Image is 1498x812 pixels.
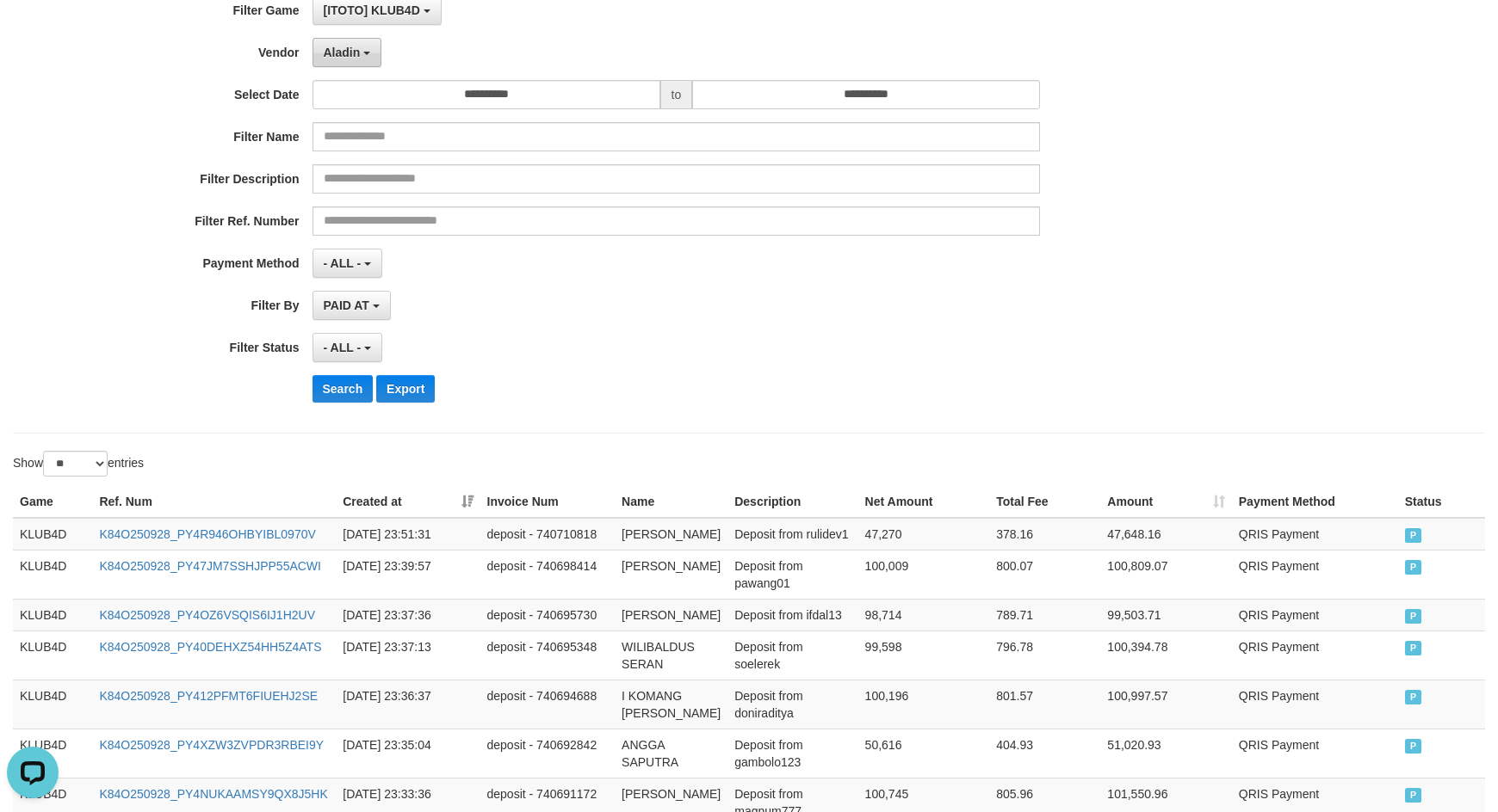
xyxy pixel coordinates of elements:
[313,333,382,362] button: - ALL -
[1405,528,1422,543] span: PAID
[480,599,616,631] td: deposit - 740695730
[1100,599,1231,631] td: 99,503.71
[336,486,480,518] th: Created at: activate to sort column ascending
[660,80,693,109] span: to
[1405,609,1422,624] span: PAID
[1100,680,1231,729] td: 100,997.57
[480,518,616,551] td: deposit - 740710818
[324,341,362,354] span: - ALL -
[615,486,727,518] th: Name
[324,256,362,270] span: - ALL -
[13,631,92,680] td: KLUB4D
[336,729,480,778] td: [DATE] 23:35:04
[13,451,144,477] label: Show entries
[989,680,1100,729] td: 801.57
[727,680,857,729] td: Deposit from doniraditya
[13,518,92,551] td: KLUB4D
[727,486,857,518] th: Description
[1232,599,1398,631] td: QRIS Payment
[99,608,315,622] a: K84O250928_PY4OZ6VSQIS6IJ1H2UV
[480,486,616,518] th: Invoice Num
[1405,641,1422,655] span: PAID
[1405,788,1422,803] span: PAID
[1232,486,1398,518] th: Payment Method
[989,631,1100,680] td: 796.78
[336,599,480,631] td: [DATE] 23:37:36
[13,599,92,631] td: KLUB4D
[1100,631,1231,680] td: 100,394.78
[989,729,1100,778] td: 404.93
[615,729,727,778] td: ANGGA SAPUTRA
[99,738,324,752] a: K84O250928_PY4XZW3ZVPDR3RBEI9Y
[727,631,857,680] td: Deposit from soelerek
[1232,631,1398,680] td: QRIS Payment
[1232,680,1398,729] td: QRIS Payment
[480,680,616,729] td: deposit - 740694688
[615,599,727,631] td: [PERSON_NAME]
[99,559,321,573] a: K84O250928_PY47JM7SSHJPP55ACWI
[989,550,1100,599] td: 800.07
[1232,550,1398,599] td: QRIS Payment
[1100,729,1231,778] td: 51,020.93
[376,375,435,403] button: Export
[313,38,382,67] button: Aladin
[1232,729,1398,778] td: QRIS Payment
[480,729,616,778] td: deposit - 740692842
[858,550,990,599] td: 100,009
[615,518,727,551] td: [PERSON_NAME]
[480,550,616,599] td: deposit - 740698414
[480,631,616,680] td: deposit - 740695348
[7,7,59,58] button: Open LiveChat chat widget
[727,518,857,551] td: Deposit from rulidev1
[1405,690,1422,704] span: PAID
[43,451,108,477] select: Showentries
[13,550,92,599] td: KLUB4D
[1405,739,1422,754] span: PAID
[99,527,315,541] a: K84O250928_PY4R946OHBYIBL0970V
[1100,518,1231,551] td: 47,648.16
[1398,486,1485,518] th: Status
[13,486,92,518] th: Game
[727,550,857,599] td: Deposit from pawang01
[336,518,480,551] td: [DATE] 23:51:31
[99,787,327,801] a: K84O250928_PY4NUKAAMSY9QX8J5HK
[92,486,336,518] th: Ref. Num
[989,486,1100,518] th: Total Fee
[858,631,990,680] td: 99,598
[727,599,857,631] td: Deposit from ifdal13
[858,680,990,729] td: 100,196
[99,689,318,703] a: K84O250928_PY412PFMT6FIUEHJ2SE
[858,486,990,518] th: Net Amount
[615,631,727,680] td: WILIBALDUS SERAN
[336,680,480,729] td: [DATE] 23:36:37
[313,249,382,278] button: - ALL -
[324,46,361,59] span: Aladin
[989,599,1100,631] td: 789.71
[615,680,727,729] td: I KOMANG [PERSON_NAME]
[1405,560,1422,575] span: PAID
[1100,550,1231,599] td: 100,809.07
[858,729,990,778] td: 50,616
[313,291,391,320] button: PAID AT
[324,298,369,312] span: PAID AT
[615,550,727,599] td: [PERSON_NAME]
[13,680,92,729] td: KLUB4D
[99,640,321,654] a: K84O250928_PY40DEHXZ54HH5Z4ATS
[858,518,990,551] td: 47,270
[1232,518,1398,551] td: QRIS Payment
[336,631,480,680] td: [DATE] 23:37:13
[313,375,374,403] button: Search
[858,599,990,631] td: 98,714
[727,729,857,778] td: Deposit from gambolo123
[336,550,480,599] td: [DATE] 23:39:57
[13,729,92,778] td: KLUB4D
[324,3,420,17] span: [ITOTO] KLUB4D
[1100,486,1231,518] th: Amount: activate to sort column ascending
[989,518,1100,551] td: 378.16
